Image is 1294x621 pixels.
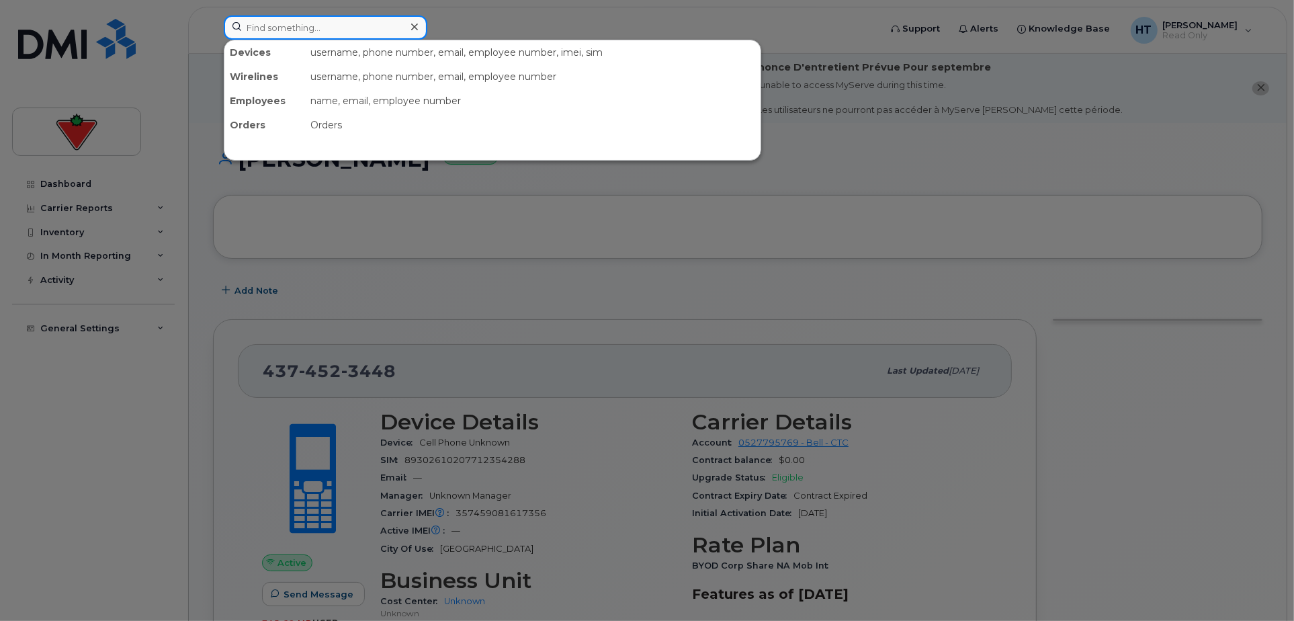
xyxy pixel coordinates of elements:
[224,40,305,65] div: Devices
[305,65,761,89] div: username, phone number, email, employee number
[224,89,305,113] div: Employees
[224,65,305,89] div: Wirelines
[305,113,761,137] div: Orders
[224,113,305,137] div: Orders
[305,89,761,113] div: name, email, employee number
[305,40,761,65] div: username, phone number, email, employee number, imei, sim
